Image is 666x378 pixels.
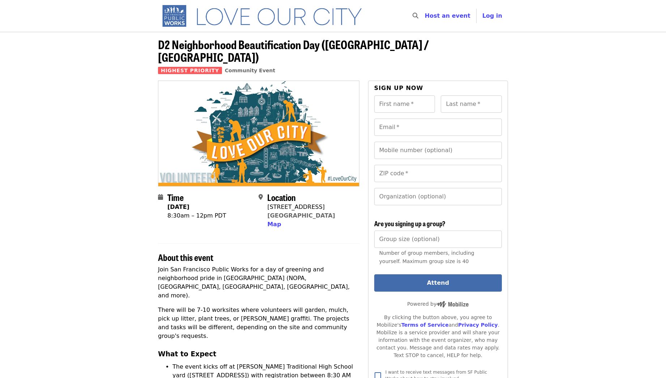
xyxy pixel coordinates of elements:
button: Map [267,220,281,229]
span: Number of group members, including yourself. Maximum group size is 40 [379,250,474,264]
input: Email [374,119,502,136]
input: Organization (optional) [374,188,502,205]
div: By clicking the button above, you agree to Mobilize's and . Mobilize is a service provider and wi... [374,314,502,359]
input: Mobile number (optional) [374,142,502,159]
div: [STREET_ADDRESS] [267,203,335,211]
span: Time [167,191,184,203]
div: 8:30am – 12pm PDT [167,211,226,220]
span: Are you signing up a group? [374,219,445,228]
p: There will be 7-10 worksites where volunteers will garden, mulch, pick up litter, plant trees, or... [158,306,359,340]
a: Host an event [425,12,470,19]
h3: What to Expect [158,349,359,359]
span: Map [267,221,281,228]
img: SF Public Works - Home [158,4,372,27]
span: Sign up now [374,85,423,91]
button: Log in [477,9,508,23]
a: [GEOGRAPHIC_DATA] [267,212,335,219]
a: Privacy Policy [458,322,498,328]
strong: [DATE] [167,203,189,210]
i: search icon [413,12,418,19]
span: D2 Neighborhood Beautification Day ([GEOGRAPHIC_DATA] / [GEOGRAPHIC_DATA]) [158,36,429,65]
input: First name [374,95,435,113]
span: Powered by [407,301,469,307]
button: Attend [374,274,502,292]
i: map-marker-alt icon [259,194,263,201]
span: Location [267,191,296,203]
img: D2 Neighborhood Beautification Day (Russian Hill / Fillmore) organized by SF Public Works [158,81,359,186]
input: Last name [441,95,502,113]
a: Terms of Service [401,322,449,328]
i: calendar icon [158,194,163,201]
span: Highest Priority [158,67,222,74]
img: Powered by Mobilize [436,301,469,308]
span: Log in [482,12,502,19]
input: [object Object] [374,231,502,248]
span: About this event [158,251,213,263]
p: Join San Francisco Public Works for a day of greening and neighborhood pride in [GEOGRAPHIC_DATA]... [158,265,359,300]
a: Community Event [225,68,275,73]
input: ZIP code [374,165,502,182]
input: Search [423,7,428,25]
